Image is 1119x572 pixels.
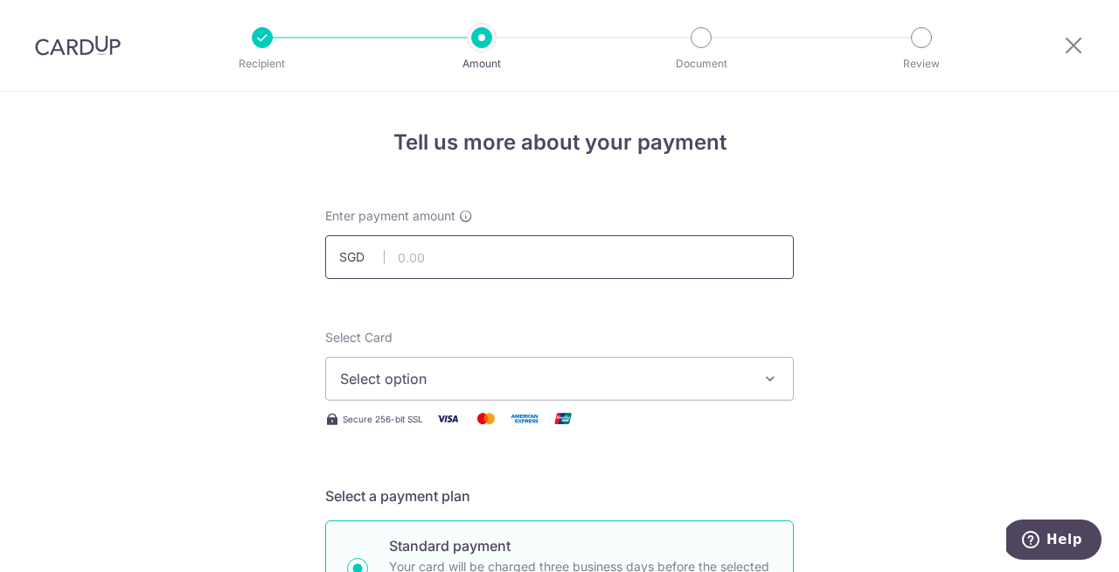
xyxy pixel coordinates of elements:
h4: Tell us more about your payment [325,127,794,158]
p: Recipient [198,55,327,73]
p: Document [636,55,766,73]
p: Standard payment [389,535,772,556]
img: American Express [507,408,542,429]
img: Visa [430,408,465,429]
p: Amount [417,55,546,73]
span: Select option [340,368,747,389]
img: CardUp [35,35,121,56]
span: SGD [339,248,385,266]
img: Union Pay [546,408,580,429]
span: translation missing: en.payables.payment_networks.credit_card.summary.labels.select_card [325,330,393,345]
span: Enter payment amount [325,207,455,225]
p: Review [857,55,986,73]
h5: Select a payment plan [325,485,794,506]
input: 0.00 [325,235,794,279]
img: Mastercard [469,408,504,429]
span: Secure 256-bit SSL [343,412,423,426]
iframe: Opens a widget where you can find more information [1006,520,1102,563]
button: Select option [325,357,794,401]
